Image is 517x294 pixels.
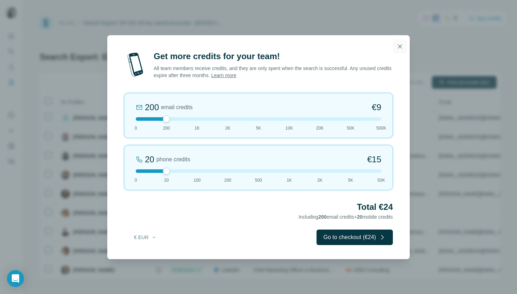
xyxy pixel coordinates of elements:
span: 5K [256,125,261,131]
span: 20K [316,125,324,131]
span: 500 [255,177,262,183]
button: € EUR [129,231,162,244]
span: 200 [163,125,170,131]
button: Go to checkout (€24) [317,230,393,245]
div: 200 [145,102,159,113]
span: 1K [287,177,292,183]
img: mobile-phone [124,51,147,79]
span: email credits [161,103,193,112]
span: 2K [317,177,323,183]
span: 20 [357,214,363,220]
span: 50K [377,177,385,183]
span: 10K [286,125,293,131]
span: 500K [376,125,386,131]
span: phone credits [157,155,190,164]
span: 2K [225,125,230,131]
h2: Total €24 [124,201,393,213]
p: All team members receive credits, and they are only spent when the search is successful. Any unus... [154,65,393,79]
span: 5K [348,177,353,183]
span: 50K [347,125,354,131]
div: Open Intercom Messenger [7,270,24,287]
span: 100 [193,177,200,183]
span: €9 [372,102,381,113]
div: 20 [145,154,154,165]
span: 0 [135,177,137,183]
span: €15 [367,154,381,165]
span: 200 [224,177,231,183]
span: Including email credits + mobile credits [299,214,393,220]
span: 0 [135,125,137,131]
span: 20 [164,177,169,183]
span: 1K [194,125,200,131]
span: 200 [318,214,326,220]
a: Learn more [211,73,236,78]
